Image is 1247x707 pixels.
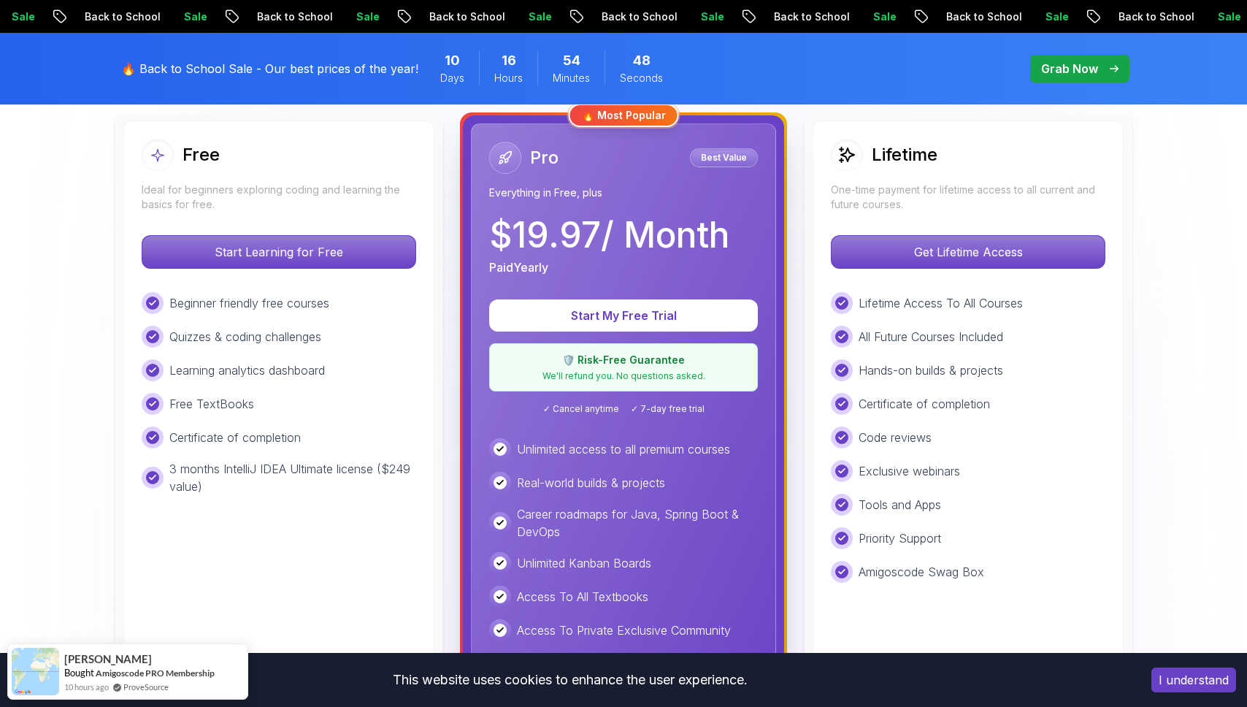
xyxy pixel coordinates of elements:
[1151,668,1236,692] button: Accept cookies
[494,71,523,85] span: Hours
[445,50,460,71] span: 10 Days
[489,259,548,276] p: Paid Yearly
[831,235,1105,269] button: Get Lifetime Access
[631,403,705,415] span: ✓ 7-day free trial
[489,308,758,323] a: Start My Free Trial
[926,9,1026,24] p: Back to School
[1041,60,1098,77] p: Grab Now
[169,294,329,312] p: Beginner friendly free courses
[11,664,1129,696] div: This website uses cookies to enhance the user experience.
[337,9,383,24] p: Sale
[859,328,1003,345] p: All Future Courses Included
[142,236,415,268] p: Start Learning for Free
[507,307,740,324] p: Start My Free Trial
[859,563,984,581] p: Amigoscode Swag Box
[64,653,152,665] span: [PERSON_NAME]
[859,362,1003,379] p: Hands-on builds & projects
[489,186,758,200] p: Everything in Free, plus
[853,9,900,24] p: Sale
[1198,9,1245,24] p: Sale
[123,681,169,693] a: ProveSource
[64,667,94,679] span: Bought
[96,668,215,679] a: Amigoscode PRO Membership
[489,218,729,253] p: $ 19.97 / Month
[517,554,651,572] p: Unlimited Kanban Boards
[831,183,1105,212] p: One-time payment for lifetime access to all current and future courses.
[563,50,580,71] span: 54 Minutes
[169,429,301,446] p: Certificate of completion
[859,462,960,480] p: Exclusive webinars
[517,588,648,605] p: Access To All Textbooks
[859,429,932,446] p: Code reviews
[142,235,416,269] button: Start Learning for Free
[499,353,748,367] p: 🛡️ Risk-Free Guarantee
[681,9,728,24] p: Sale
[754,9,853,24] p: Back to School
[859,530,941,547] p: Priority Support
[169,460,416,495] p: 3 months IntelliJ IDEA Ultimate license ($249 value)
[859,395,990,413] p: Certificate of completion
[12,648,59,695] img: provesource social proof notification image
[859,496,941,513] p: Tools and Apps
[121,60,418,77] p: 🔥 Back to School Sale - Our best prices of the year!
[502,50,516,71] span: 16 Hours
[620,71,663,85] span: Seconds
[517,440,730,458] p: Unlimited access to all premium courses
[142,183,416,212] p: Ideal for beginners exploring coding and learning the basics for free.
[183,143,220,167] h2: Free
[553,71,590,85] span: Minutes
[509,9,556,24] p: Sale
[517,474,665,492] p: Real-world builds & projects
[489,299,758,332] button: Start My Free Trial
[692,150,756,165] p: Best Value
[832,236,1105,268] p: Get Lifetime Access
[169,362,325,379] p: Learning analytics dashboard
[64,681,109,693] span: 10 hours ago
[65,9,164,24] p: Back to School
[517,622,731,639] p: Access To Private Exclusive Community
[582,9,681,24] p: Back to School
[169,395,254,413] p: Free TextBooks
[633,50,651,71] span: 48 Seconds
[440,71,464,85] span: Days
[543,403,619,415] span: ✓ Cancel anytime
[872,143,937,167] h2: Lifetime
[1099,9,1198,24] p: Back to School
[517,505,758,540] p: Career roadmaps for Java, Spring Boot & DevOps
[831,245,1105,259] a: Get Lifetime Access
[1026,9,1073,24] p: Sale
[410,9,509,24] p: Back to School
[237,9,337,24] p: Back to School
[164,9,211,24] p: Sale
[499,370,748,382] p: We'll refund you. No questions asked.
[169,328,321,345] p: Quizzes & coding challenges
[142,245,416,259] a: Start Learning for Free
[859,294,1023,312] p: Lifetime Access To All Courses
[530,146,559,169] h2: Pro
